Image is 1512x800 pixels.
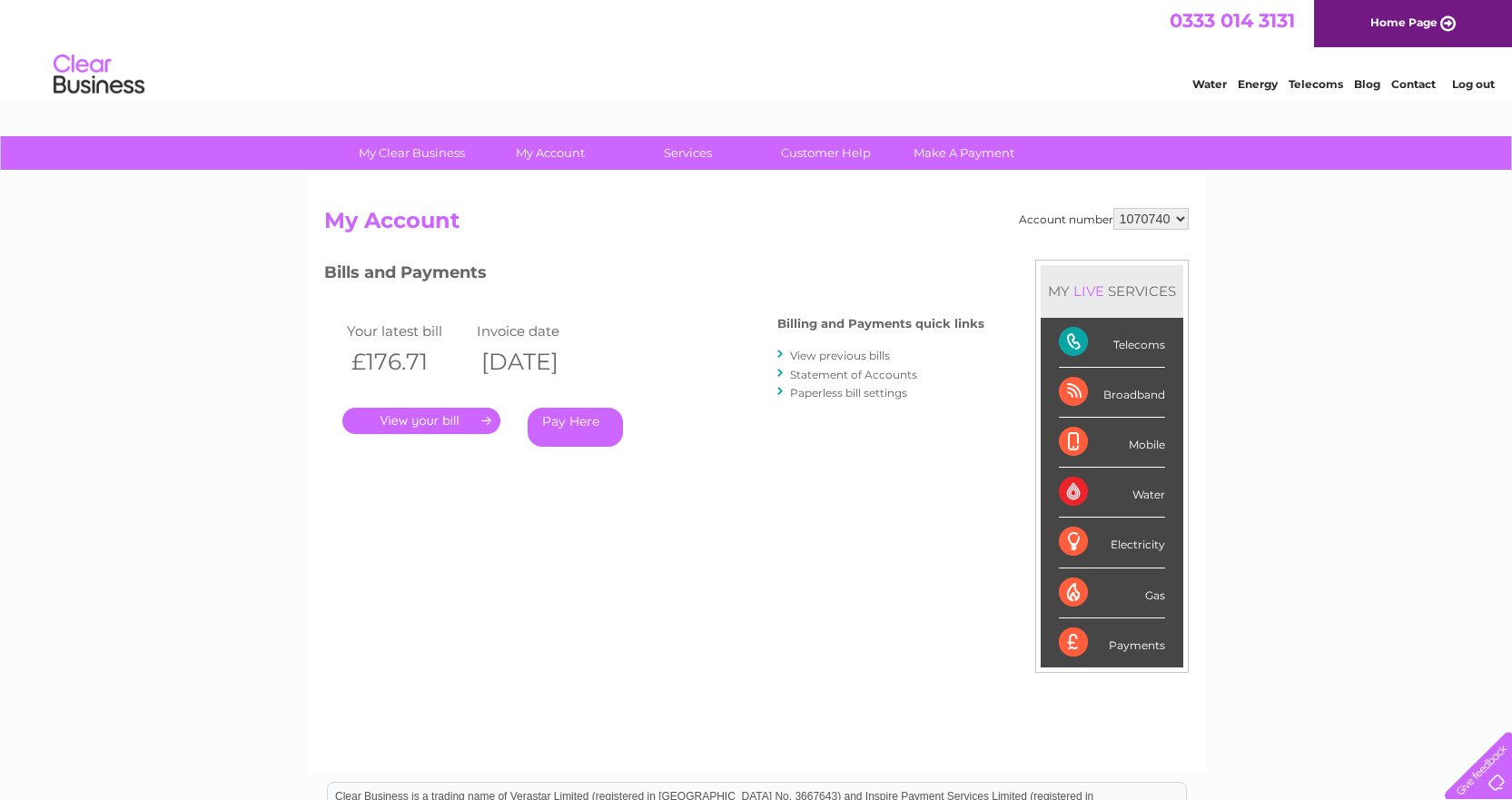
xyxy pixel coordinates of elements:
[1238,77,1278,91] a: Energy
[777,317,984,331] h4: Billing and Payments quick links
[751,136,901,170] a: Customer Help
[1059,568,1165,618] div: Gas
[889,136,1039,170] a: Make A Payment
[1059,618,1165,667] div: Payments
[475,136,625,170] a: My Account
[1059,418,1165,468] div: Mobile
[1354,77,1380,91] a: Blog
[790,368,917,381] a: Statement of Accounts
[1019,208,1189,230] div: Account number
[1170,9,1295,32] a: 0333 014 3131
[790,349,890,362] a: View previous bills
[324,260,984,291] h3: Bills and Payments
[790,386,907,400] a: Paperless bill settings
[1059,368,1165,418] div: Broadband
[328,10,1186,88] div: Clear Business is a trading name of Verastar Limited (registered in [GEOGRAPHIC_DATA] No. 3667643...
[1059,468,1165,518] div: Water
[324,208,1189,242] h2: My Account
[342,319,473,343] td: Your latest bill
[1059,518,1165,568] div: Electricity
[528,408,623,447] a: Pay Here
[613,136,763,170] a: Services
[1391,77,1436,91] a: Contact
[1452,77,1495,91] a: Log out
[1059,318,1165,368] div: Telecoms
[1070,282,1108,300] div: LIVE
[472,319,603,343] td: Invoice date
[1289,77,1343,91] a: Telecoms
[1041,265,1183,317] div: MY SERVICES
[472,343,603,380] th: [DATE]
[1192,77,1227,91] a: Water
[53,47,145,103] img: logo.png
[337,136,487,170] a: My Clear Business
[342,343,473,380] th: £176.71
[342,408,500,434] a: .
